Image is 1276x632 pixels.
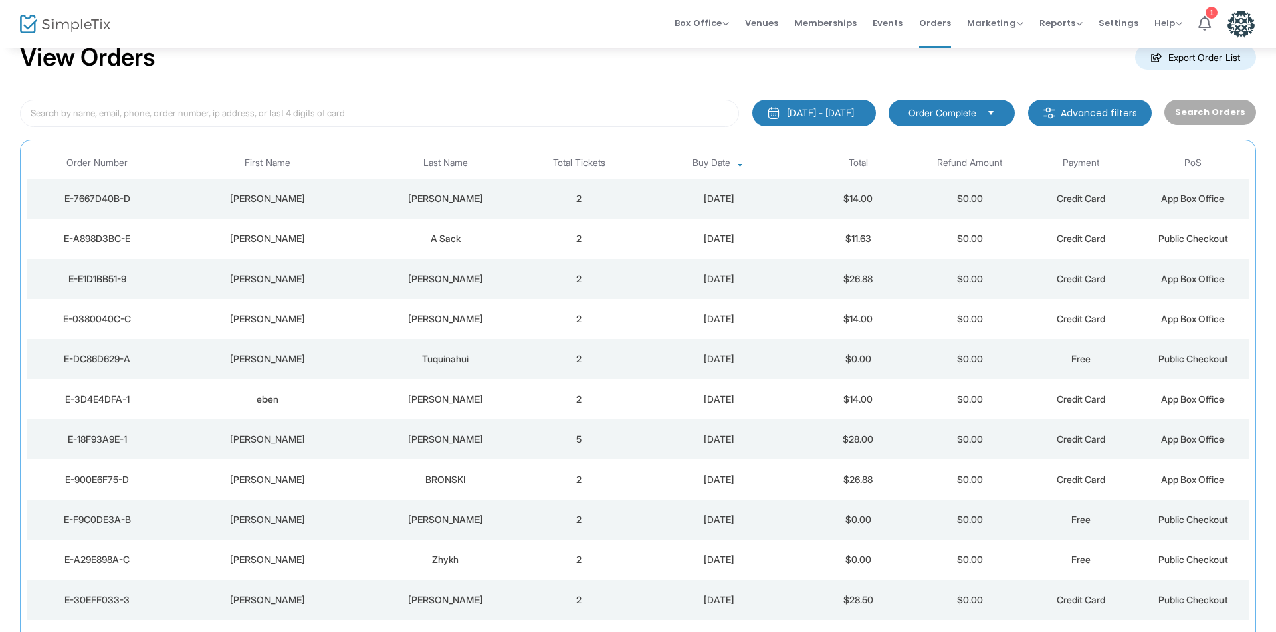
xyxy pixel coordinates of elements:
[170,312,364,326] div: joanne
[31,272,163,286] div: E-E1D1BB51-9
[914,540,1026,580] td: $0.00
[803,339,914,379] td: $0.00
[170,473,364,486] div: KIM
[31,352,163,366] div: E-DC86D629-A
[524,219,635,259] td: 2
[914,379,1026,419] td: $0.00
[1057,273,1105,284] span: Credit Card
[803,500,914,540] td: $0.00
[914,299,1026,339] td: $0.00
[524,259,635,299] td: 2
[767,106,780,120] img: monthly
[803,540,914,580] td: $0.00
[31,473,163,486] div: E-900E6F75-D
[803,147,914,179] th: Total
[524,147,635,179] th: Total Tickets
[639,553,799,566] div: 10/15/2025
[1057,393,1105,405] span: Credit Card
[170,272,364,286] div: AMANDA
[914,259,1026,299] td: $0.00
[31,393,163,406] div: E-3D4E4DFA-1
[524,580,635,620] td: 2
[1135,45,1256,70] m-button: Export Order List
[524,419,635,459] td: 5
[639,393,799,406] div: 10/15/2025
[371,312,520,326] div: DeLuca
[524,540,635,580] td: 2
[20,43,156,72] h2: View Orders
[914,459,1026,500] td: $0.00
[1039,17,1083,29] span: Reports
[371,473,520,486] div: BRONSKI
[170,433,364,446] div: JOANNA
[371,433,520,446] div: MESSINEO
[1057,594,1105,605] span: Credit Card
[1057,313,1105,324] span: Credit Card
[803,299,914,339] td: $14.00
[745,6,778,40] span: Venues
[803,580,914,620] td: $28.50
[31,312,163,326] div: E-0380040C-C
[371,352,520,366] div: Tuquinahui
[803,419,914,459] td: $28.00
[170,192,364,205] div: marisa
[1063,157,1099,169] span: Payment
[31,513,163,526] div: E-F9C0DE3A-B
[371,272,520,286] div: MATEJEK
[1043,106,1056,120] img: filter
[914,500,1026,540] td: $0.00
[371,553,520,566] div: Zhykh
[639,473,799,486] div: 10/15/2025
[1206,7,1218,19] div: 1
[803,219,914,259] td: $11.63
[524,299,635,339] td: 2
[1057,233,1105,244] span: Credit Card
[31,433,163,446] div: E-18F93A9E-1
[735,158,746,169] span: Sortable
[170,593,364,607] div: Stephanie
[170,513,364,526] div: Danielle
[803,259,914,299] td: $26.88
[1057,433,1105,445] span: Credit Card
[245,157,290,169] span: First Name
[1161,193,1225,204] span: App Box Office
[371,192,520,205] div: portera
[639,433,799,446] div: 10/15/2025
[66,157,128,169] span: Order Number
[1071,554,1091,565] span: Free
[1057,473,1105,485] span: Credit Card
[1071,514,1091,525] span: Free
[31,192,163,205] div: E-7667D40B-D
[524,500,635,540] td: 2
[982,106,1000,120] button: Select
[31,593,163,607] div: E-30EFF033-3
[914,147,1026,179] th: Refund Amount
[803,459,914,500] td: $26.88
[787,106,854,120] div: [DATE] - [DATE]
[170,393,364,406] div: eben
[1161,473,1225,485] span: App Box Office
[1158,554,1228,565] span: Public Checkout
[639,352,799,366] div: 10/15/2025
[1161,273,1225,284] span: App Box Office
[524,179,635,219] td: 2
[170,553,364,566] div: Veronica
[371,593,520,607] div: McNamara
[794,6,857,40] span: Memberships
[1158,594,1228,605] span: Public Checkout
[639,312,799,326] div: 10/15/2025
[639,513,799,526] div: 10/15/2025
[803,379,914,419] td: $14.00
[919,6,951,40] span: Orders
[1154,17,1182,29] span: Help
[20,100,739,127] input: Search by name, email, phone, order number, ip address, or last 4 digits of card
[371,393,520,406] div: knowlton
[803,179,914,219] td: $14.00
[1071,353,1091,364] span: Free
[1158,233,1228,244] span: Public Checkout
[31,232,163,245] div: E-A898D3BC-E
[914,339,1026,379] td: $0.00
[639,593,799,607] div: 10/15/2025
[423,157,468,169] span: Last Name
[170,232,364,245] div: Elizabeth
